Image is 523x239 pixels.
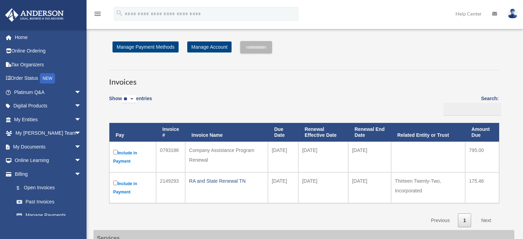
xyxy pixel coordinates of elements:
[5,44,92,58] a: Online Ordering
[268,123,298,142] th: Due Date: activate to sort column ascending
[74,99,88,113] span: arrow_drop_down
[5,58,92,71] a: Tax Organizers
[443,103,501,116] input: Search:
[5,154,92,168] a: Online Learningarrow_drop_down
[348,142,391,172] td: [DATE]
[189,176,264,186] div: RA and State Renewal TN
[298,172,348,203] td: [DATE]
[5,99,92,113] a: Digital Productsarrow_drop_down
[5,30,92,44] a: Home
[185,123,268,142] th: Invoice Name: activate to sort column ascending
[3,8,66,22] img: Anderson Advisors Platinum Portal
[74,126,88,141] span: arrow_drop_down
[74,167,88,181] span: arrow_drop_down
[10,195,88,209] a: Past Invoices
[40,73,55,84] div: NEW
[441,94,499,116] label: Search:
[458,213,471,228] a: 1
[93,10,102,18] i: menu
[10,209,88,222] a: Manage Payments
[465,142,499,172] td: 795.00
[348,172,391,203] td: [DATE]
[122,95,136,103] select: Showentries
[113,150,118,154] input: Include in Payment
[113,181,118,185] input: Include in Payment
[5,126,92,140] a: My [PERSON_NAME] Teamarrow_drop_down
[5,113,92,126] a: My Entitiesarrow_drop_down
[112,41,179,52] a: Manage Payment Methods
[156,142,185,172] td: 0793186
[476,213,496,228] a: Next
[5,140,92,154] a: My Documentsarrow_drop_down
[5,71,92,86] a: Order StatusNEW
[10,181,85,195] a: $Open Invoices
[465,172,499,203] td: 175.46
[74,113,88,127] span: arrow_drop_down
[189,145,264,165] div: Company Assistance Program Renewal
[109,94,152,110] label: Show entries
[268,172,298,203] td: [DATE]
[156,123,185,142] th: Invoice #: activate to sort column ascending
[74,140,88,154] span: arrow_drop_down
[507,9,518,19] img: User Pic
[298,142,348,172] td: [DATE]
[113,149,152,165] label: Include in Payment
[116,9,123,17] i: search
[268,142,298,172] td: [DATE]
[426,213,455,228] a: Previous
[348,123,391,142] th: Renewal End Date: activate to sort column ascending
[20,184,24,192] span: $
[391,172,465,203] td: Thirteen Twenty-Two, Incorporated
[156,172,185,203] td: 2149293
[113,179,152,196] label: Include in Payment
[109,70,499,87] h3: Invoices
[391,123,465,142] th: Related Entity or Trust: activate to sort column ascending
[5,85,92,99] a: Platinum Q&Aarrow_drop_down
[5,167,88,181] a: Billingarrow_drop_down
[109,123,156,142] th: Pay: activate to sort column descending
[298,123,348,142] th: Renewal Effective Date: activate to sort column ascending
[74,85,88,99] span: arrow_drop_down
[74,154,88,168] span: arrow_drop_down
[465,123,499,142] th: Amount Due: activate to sort column ascending
[93,12,102,18] a: menu
[187,41,232,52] a: Manage Account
